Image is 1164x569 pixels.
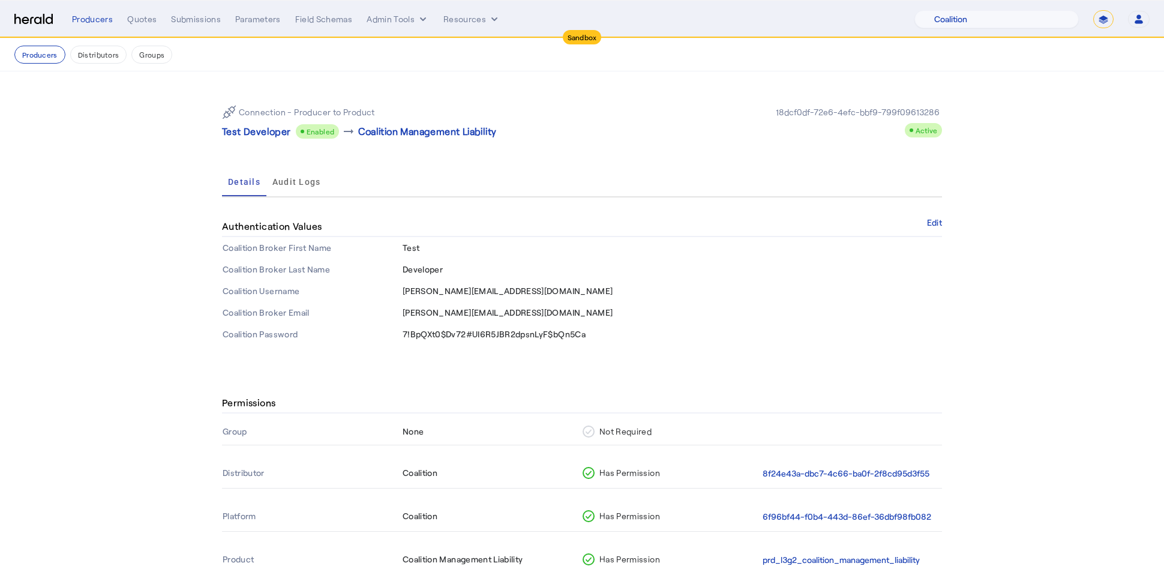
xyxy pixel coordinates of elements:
[402,418,582,445] th: None
[222,237,402,259] th: Coalition Broker First Name
[222,503,402,531] th: Platform
[763,467,929,481] button: 8f24e43a-dbc7-4c66-ba0f-2f8cd95d3f55
[402,460,582,488] th: Coalition
[14,46,65,64] button: Producers
[307,127,335,136] span: Enabled
[916,126,937,134] span: Active
[228,178,260,186] span: Details
[171,13,221,25] div: Submissions
[403,329,586,339] span: 7!BpQXt0$Dv72#UI6R5JBR2dpsnLyF$bQn5Ca
[222,302,402,324] th: Coalition Broker Email
[773,106,942,118] div: 18dcf0df-72e6-4efc-bbf9-799f09613286
[131,46,172,64] button: Groups
[295,13,353,25] div: Field Schemas
[927,219,942,226] button: Edit
[341,124,356,139] mat-icon: arrow_right_alt
[222,124,291,139] p: Test Developer
[272,178,321,186] span: Audit Logs
[403,286,613,296] span: [PERSON_NAME][EMAIL_ADDRESS][DOMAIN_NAME]
[563,30,602,44] div: Sandbox
[235,13,281,25] div: Parameters
[583,467,757,479] div: Has Permission
[222,324,402,345] th: Coalition Password
[403,242,419,253] span: Test
[583,510,757,522] div: Has Permission
[403,264,443,274] span: Developer
[763,553,920,567] button: prd_l3g2_coalition_management_liability
[583,426,757,438] div: Not Required
[222,280,402,302] th: Coalition Username
[127,13,157,25] div: Quotes
[14,14,53,25] img: Herald Logo
[402,503,582,531] th: Coalition
[403,307,613,318] span: [PERSON_NAME][EMAIL_ADDRESS][DOMAIN_NAME]
[358,124,496,139] p: Coalition Management Liability
[222,396,280,410] h4: Permissions
[239,106,375,118] p: Connection - Producer to Product
[72,13,113,25] div: Producers
[222,219,326,233] h4: Authentication Values
[70,46,127,64] button: Distributors
[222,418,402,445] th: Group
[222,259,402,280] th: Coalition Broker Last Name
[763,510,931,524] button: 6f96bf44-f0b4-443d-86ef-36dbf98fb082
[222,460,402,488] th: Distributor
[367,13,429,25] button: internal dropdown menu
[583,553,757,565] div: Has Permission
[443,13,500,25] button: Resources dropdown menu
